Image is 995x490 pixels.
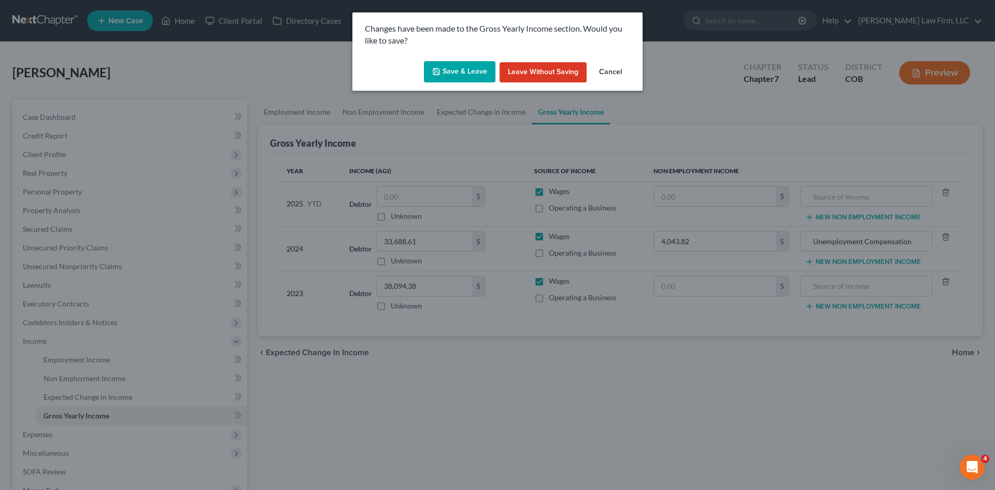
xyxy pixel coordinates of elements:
button: Cancel [591,62,630,83]
button: Leave without Saving [500,62,587,83]
span: 4 [981,455,989,463]
iframe: Intercom live chat [960,455,985,480]
p: Changes have been made to the Gross Yearly Income section. Would you like to save? [365,23,630,47]
button: Save & Leave [424,61,495,83]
